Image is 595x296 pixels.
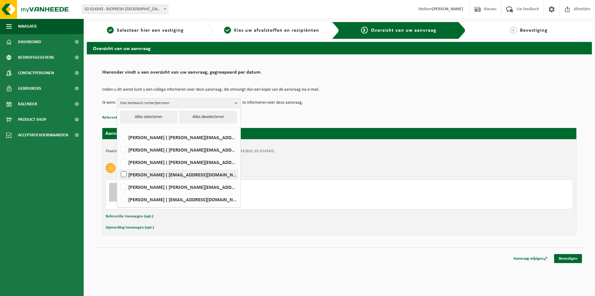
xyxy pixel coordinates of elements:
[120,195,237,204] label: [PERSON_NAME] ( [EMAIL_ADDRESS][DOMAIN_NAME] )
[102,98,115,107] p: Ik wens
[120,182,237,192] label: [PERSON_NAME] ( [PERSON_NAME][EMAIL_ADDRESS][DOMAIN_NAME] )
[106,224,154,232] button: Opmerking toevoegen (opt.)
[224,27,231,34] span: 2
[120,111,177,123] button: Alles selecteren
[234,28,319,33] span: Kies uw afvalstoffen en recipiënten
[120,133,237,142] label: [PERSON_NAME] ( [PERSON_NAME][EMAIL_ADDRESS][DOMAIN_NAME] )
[18,112,46,127] span: Product Shop
[509,254,552,263] a: Aanvraag wijzigen
[432,7,463,11] strong: [PERSON_NAME]
[102,88,576,92] p: Indien u dit wenst kunt u een collega informeren over deze aanvraag, die ontvangt dan een kopie v...
[179,111,237,123] button: Alles deselecteren
[106,149,133,153] strong: Plaatsingsadres:
[18,19,37,34] span: Navigatie
[242,98,303,107] p: te informeren over deze aanvraag.
[90,27,201,34] a: 1Selecteer hier een vestiging
[18,81,41,96] span: Gebruikers
[361,27,368,34] span: 3
[371,28,436,33] span: Overzicht van uw aanvraag
[520,28,548,33] span: Bevestiging
[554,254,582,263] a: Bevestigen
[106,212,153,221] button: Referentie toevoegen (opt.)
[82,5,168,14] span: 02-014343 - BIOFRESH BELGIUM - GAVERE
[102,70,576,78] h2: Hieronder vindt u een overzicht van uw aanvraag, gegroepeerd per datum.
[134,193,364,198] div: Ophalen en terugplaatsen zelfde container
[105,131,152,136] strong: Aanvraag voor [DATE]
[18,127,68,143] span: Acceptatievoorwaarden
[134,201,364,206] div: Aantal: 1
[510,27,517,34] span: 4
[120,145,237,154] label: [PERSON_NAME] ( [PERSON_NAME][EMAIL_ADDRESS][DOMAIN_NAME] )
[18,65,54,81] span: Contactpersonen
[216,27,327,34] a: 2Kies uw afvalstoffen en recipiënten
[18,96,37,112] span: Kalender
[18,34,41,50] span: Dashboard
[87,42,592,54] h2: Overzicht van uw aanvraag
[18,50,54,65] span: Bedrijfsgegevens
[120,98,232,108] span: Kies bestaand contactpersoon
[117,98,241,107] button: Kies bestaand contactpersoon
[117,28,184,33] span: Selecteer hier een vestiging
[120,157,237,167] label: [PERSON_NAME] ( [PERSON_NAME][EMAIL_ADDRESS][DOMAIN_NAME] )
[107,27,114,34] span: 1
[102,114,150,122] button: Referentie toevoegen (opt.)
[120,170,237,179] label: [PERSON_NAME] ( [EMAIL_ADDRESS][DOMAIN_NAME] )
